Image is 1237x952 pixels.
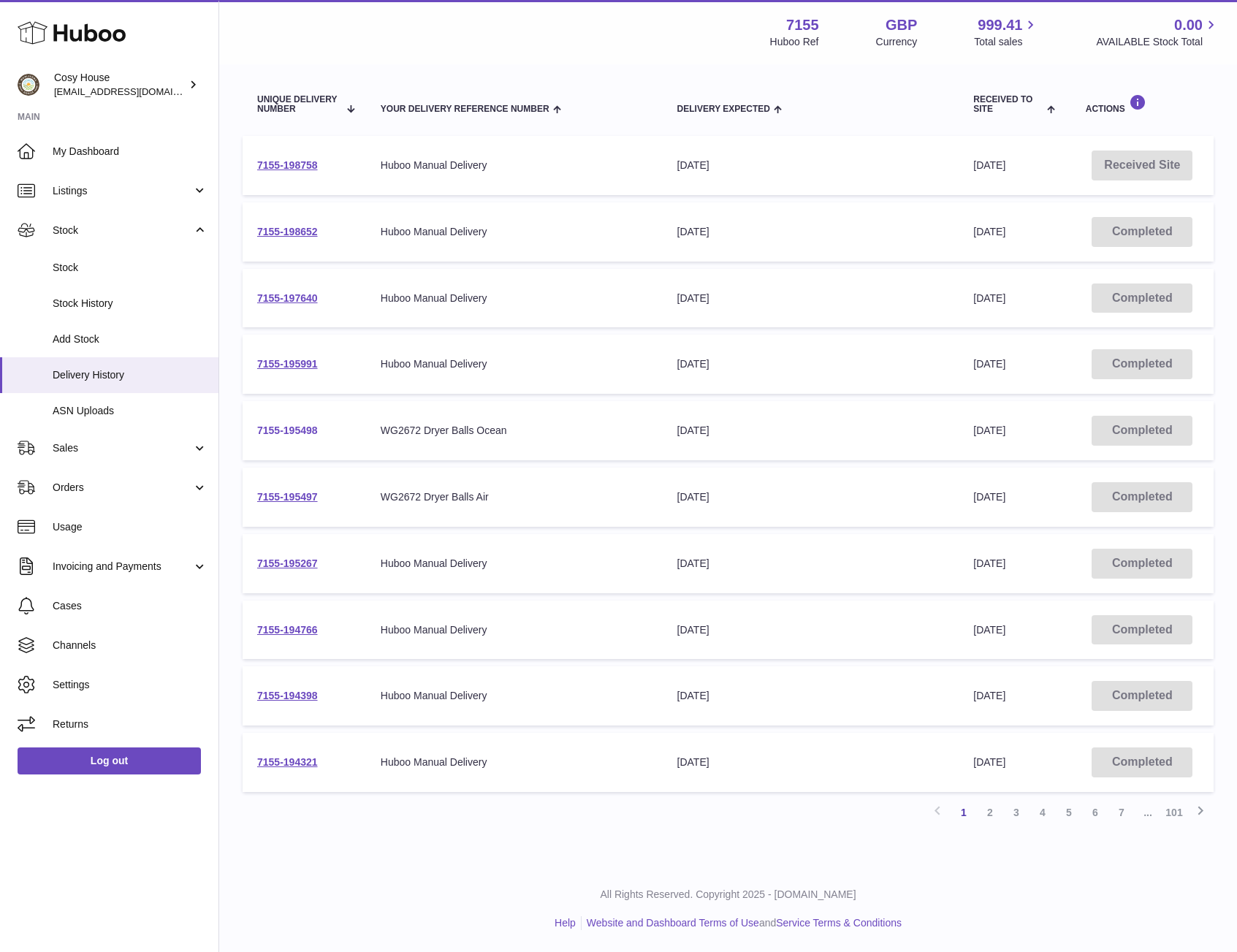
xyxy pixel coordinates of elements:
div: [DATE] [677,357,945,371]
span: [DATE] [973,557,1005,569]
span: 999.41 [978,15,1022,35]
div: Huboo Manual Delivery [381,357,648,371]
strong: 7155 [786,15,819,35]
strong: GBP [886,15,917,35]
a: 4 [1029,799,1056,826]
div: Huboo Manual Delivery [381,557,648,571]
a: Service Terms & Conditions [776,917,902,929]
div: Cosy House [54,71,186,99]
span: Delivery History [53,368,208,382]
span: Invoicing and Payments [53,560,192,574]
div: [DATE] [677,159,945,172]
span: Your Delivery Reference Number [381,104,549,114]
span: ... [1135,799,1161,826]
span: [DATE] [973,690,1005,701]
span: Settings [53,678,208,692]
span: [DATE] [973,159,1005,171]
span: [DATE] [973,424,1005,436]
span: Delivery Expected [677,104,770,114]
div: [DATE] [677,225,945,239]
span: [DATE] [973,292,1005,304]
a: 101 [1161,799,1187,826]
span: [EMAIL_ADDRESS][DOMAIN_NAME] [54,85,215,97]
span: Stock History [53,297,208,311]
div: WG2672 Dryer Balls Ocean [381,424,648,438]
span: Returns [53,717,208,731]
a: 7155-198758 [257,159,318,171]
a: 7155-194766 [257,624,318,636]
p: All Rights Reserved. Copyright 2025 - [DOMAIN_NAME] [231,888,1225,902]
a: 7155-197640 [257,292,318,304]
a: 7155-195498 [257,424,318,436]
div: [DATE] [677,424,945,438]
span: Stock [53,224,192,237]
a: 2 [977,799,1003,826]
div: [DATE] [677,292,945,305]
span: Add Stock [53,332,208,346]
span: Listings [53,184,192,198]
div: WG2672 Dryer Balls Air [381,490,648,504]
span: ASN Uploads [53,404,208,418]
div: Huboo Manual Delivery [381,755,648,769]
div: Huboo Manual Delivery [381,292,648,305]
a: 7155-194398 [257,690,318,701]
span: 0.00 [1174,15,1203,35]
div: Actions [1086,94,1199,114]
span: [DATE] [973,358,1005,370]
a: 7155-195267 [257,557,318,569]
div: [DATE] [677,490,945,504]
a: 999.41 Total sales [974,15,1039,49]
span: Usage [53,520,208,534]
span: Sales [53,441,192,455]
a: 5 [1056,799,1082,826]
span: Total sales [974,35,1039,49]
a: Log out [18,747,201,774]
a: Website and Dashboard Terms of Use [587,917,759,929]
span: Stock [53,261,208,275]
a: 7155-198652 [257,226,318,237]
span: [DATE] [973,226,1005,237]
span: My Dashboard [53,145,208,159]
div: Huboo Ref [770,35,819,49]
span: Orders [53,481,192,495]
img: info@wholesomegoods.com [18,74,39,96]
span: Cases [53,599,208,613]
a: 7155-194321 [257,756,318,768]
span: AVAILABLE Stock Total [1096,35,1219,49]
a: 7155-195991 [257,358,318,370]
a: 3 [1003,799,1029,826]
div: Huboo Manual Delivery [381,225,648,239]
div: Currency [876,35,918,49]
span: [DATE] [973,491,1005,503]
div: [DATE] [677,623,945,637]
a: Help [555,917,576,929]
a: 7 [1108,799,1135,826]
div: Huboo Manual Delivery [381,159,648,172]
div: [DATE] [677,755,945,769]
a: 0.00 AVAILABLE Stock Total [1096,15,1219,49]
li: and [582,916,902,930]
a: 6 [1082,799,1108,826]
div: [DATE] [677,557,945,571]
span: Channels [53,639,208,652]
span: [DATE] [973,756,1005,768]
a: 1 [951,799,977,826]
span: Received to Site [973,95,1043,114]
div: [DATE] [677,689,945,703]
div: Huboo Manual Delivery [381,623,648,637]
div: Huboo Manual Delivery [381,689,648,703]
a: 7155-195497 [257,491,318,503]
span: Unique Delivery Number [257,95,339,114]
span: [DATE] [973,624,1005,636]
